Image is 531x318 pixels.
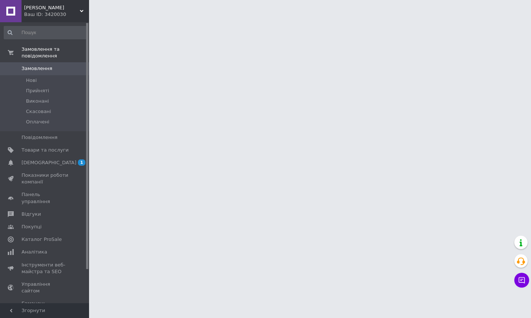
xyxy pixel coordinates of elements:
span: Оплачені [26,119,49,125]
span: Повідомлення [22,134,58,141]
span: Скасовані [26,108,51,115]
span: Замовлення та повідомлення [22,46,89,59]
span: Інструменти веб-майстра та SEO [22,262,69,275]
span: Панель управління [22,191,69,205]
span: Відгуки [22,211,41,218]
span: Аналітика [22,249,47,255]
span: Управління сайтом [22,281,69,294]
span: Прийняті [26,87,49,94]
span: [DEMOGRAPHIC_DATA] [22,159,76,166]
div: Ваш ID: 3420030 [24,11,89,18]
span: ЛУКАСАЛ [24,4,80,11]
input: Пошук [4,26,88,39]
span: Гаманець компанії [22,300,69,314]
button: Чат з покупцем [514,273,529,288]
span: Замовлення [22,65,52,72]
span: Показники роботи компанії [22,172,69,185]
span: Товари та послуги [22,147,69,153]
span: Нові [26,77,37,84]
span: Покупці [22,223,42,230]
span: 1 [78,159,85,166]
span: Виконані [26,98,49,105]
span: Каталог ProSale [22,236,62,243]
